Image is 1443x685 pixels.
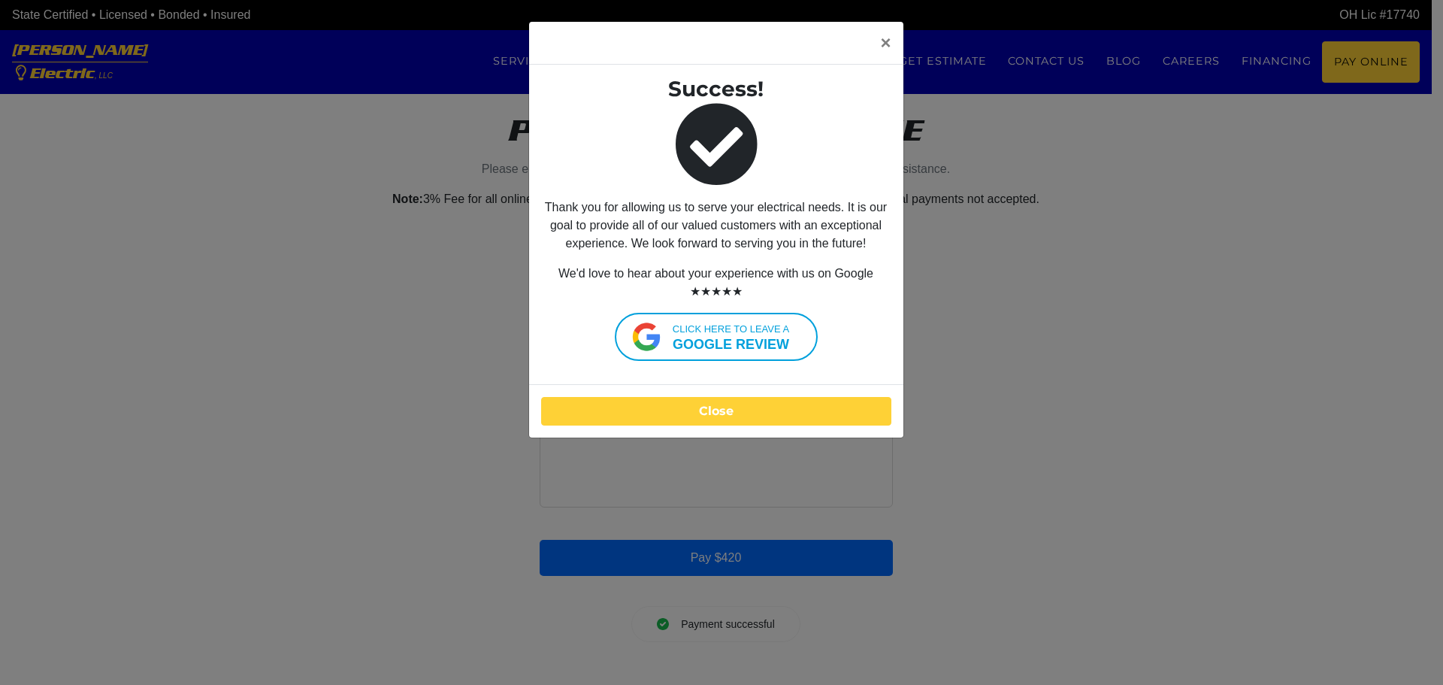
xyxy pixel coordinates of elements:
h3: Success! [541,77,891,102]
p: We'd love to hear about your experience with us on Google ★★★★★ [541,265,891,301]
span: × [880,34,891,52]
button: Close [553,22,903,64]
p: Thank you for allowing us to serve your electrical needs. It is our goal to provide all of our va... [541,199,891,253]
strong: google review [654,337,809,352]
a: Click here to leave agoogle review [615,313,818,361]
button: Close [541,397,891,426]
